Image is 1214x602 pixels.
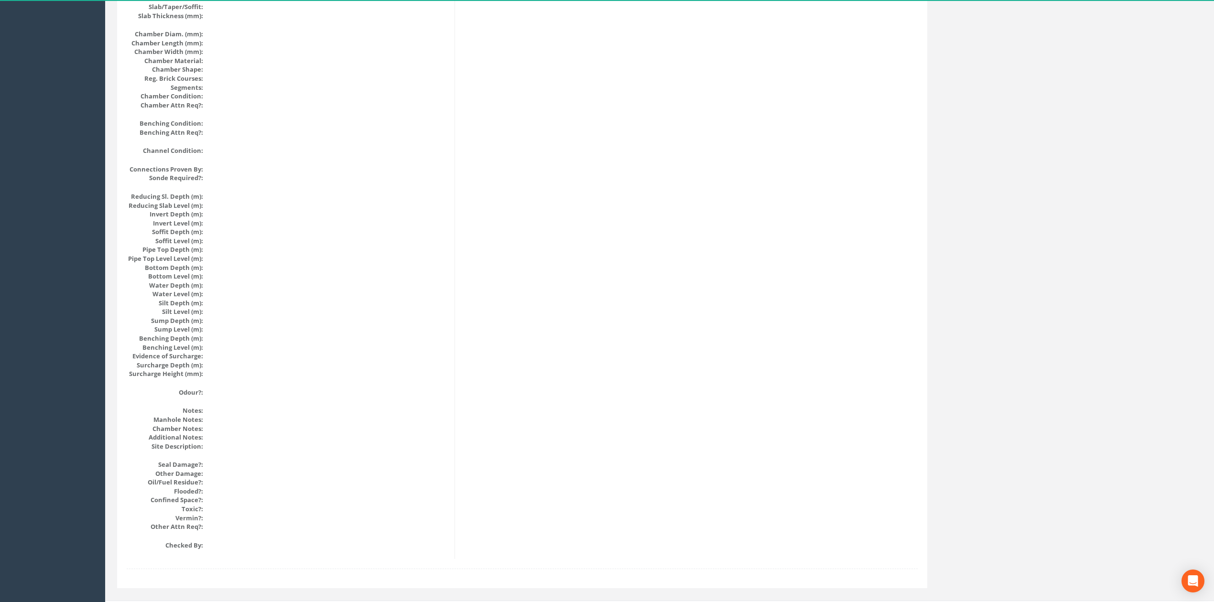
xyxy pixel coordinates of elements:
[127,460,203,469] dt: Seal Damage?:
[127,495,203,505] dt: Confined Space?:
[127,192,203,201] dt: Reducing Sl. Depth (m):
[127,369,203,378] dt: Surcharge Height (mm):
[127,307,203,316] dt: Silt Level (m):
[127,30,203,39] dt: Chamber Diam. (mm):
[127,210,203,219] dt: Invert Depth (m):
[127,281,203,290] dt: Water Depth (m):
[127,47,203,56] dt: Chamber Width (mm):
[127,245,203,254] dt: Pipe Top Depth (m):
[127,343,203,352] dt: Benching Level (m):
[127,478,203,487] dt: Oil/Fuel Residue?:
[127,92,203,101] dt: Chamber Condition:
[127,254,203,263] dt: Pipe Top Level Level (m):
[127,541,203,550] dt: Checked By:
[127,263,203,272] dt: Bottom Depth (m):
[127,101,203,110] dt: Chamber Attn Req?:
[127,74,203,83] dt: Reg. Brick Courses:
[127,334,203,343] dt: Benching Depth (m):
[127,325,203,334] dt: Sump Level (m):
[127,487,203,496] dt: Flooded?:
[127,173,203,183] dt: Sonde Required?:
[127,415,203,424] dt: Manhole Notes:
[127,290,203,299] dt: Water Level (m):
[127,201,203,210] dt: Reducing Slab Level (m):
[127,442,203,451] dt: Site Description:
[127,522,203,531] dt: Other Attn Req?:
[127,219,203,228] dt: Invert Level (m):
[127,388,203,397] dt: Odour?:
[127,272,203,281] dt: Bottom Level (m):
[127,424,203,433] dt: Chamber Notes:
[127,165,203,174] dt: Connections Proven By:
[127,299,203,308] dt: Silt Depth (m):
[127,65,203,74] dt: Chamber Shape:
[127,352,203,361] dt: Evidence of Surcharge:
[127,514,203,523] dt: Vermin?:
[127,433,203,442] dt: Additional Notes:
[127,2,203,11] dt: Slab/Taper/Soffit:
[127,316,203,325] dt: Sump Depth (m):
[127,146,203,155] dt: Channel Condition:
[127,227,203,236] dt: Soffit Depth (m):
[127,128,203,137] dt: Benching Attn Req?:
[127,56,203,65] dt: Chamber Material:
[127,236,203,246] dt: Soffit Level (m):
[127,406,203,415] dt: Notes:
[127,11,203,21] dt: Slab Thickness (mm):
[127,119,203,128] dt: Benching Condition:
[127,361,203,370] dt: Surcharge Depth (m):
[127,83,203,92] dt: Segments:
[127,505,203,514] dt: Toxic?:
[127,469,203,478] dt: Other Damage:
[1181,570,1204,592] div: Open Intercom Messenger
[127,39,203,48] dt: Chamber Length (mm):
